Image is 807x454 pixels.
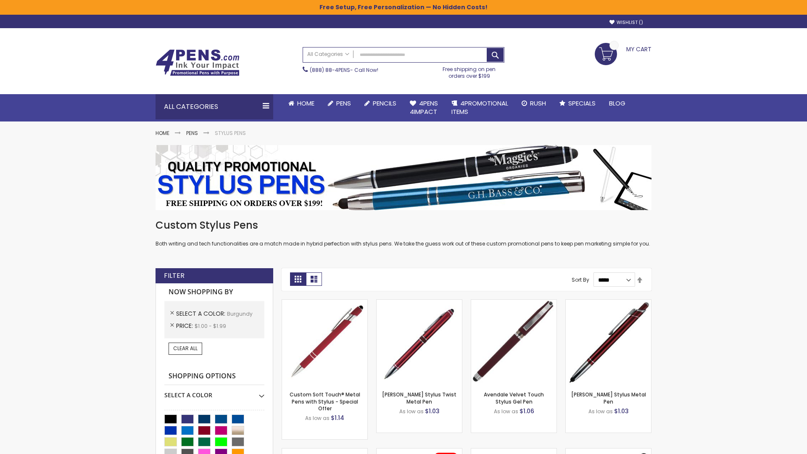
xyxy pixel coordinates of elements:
a: Pens [321,94,358,113]
span: Specials [568,99,596,108]
a: [PERSON_NAME] Stylus Metal Pen [571,391,646,405]
strong: Grid [290,272,306,286]
span: 4Pens 4impact [410,99,438,116]
span: All Categories [307,51,349,58]
a: Clear All [169,343,202,354]
span: $1.03 [614,407,629,415]
a: Wishlist [609,19,643,26]
img: Stylus Pens [156,145,651,210]
strong: Filter [164,271,185,280]
span: Rush [530,99,546,108]
strong: Now Shopping by [164,283,264,301]
img: 4Pens Custom Pens and Promotional Products [156,49,240,76]
label: Sort By [572,276,589,283]
span: As low as [588,408,613,415]
strong: Shopping Options [164,367,264,385]
span: - Call Now! [310,66,378,74]
a: 4Pens4impact [403,94,445,121]
span: $1.06 [520,407,534,415]
a: Custom Soft Touch® Metal Pens with Stylus-Burgundy [282,299,367,306]
span: $1.00 - $1.99 [195,322,226,330]
img: Custom Soft Touch® Metal Pens with Stylus-Burgundy [282,300,367,385]
a: Avendale Velvet Touch Stylus Gel Pen [484,391,544,405]
div: Free shipping on pen orders over $199 [434,63,505,79]
img: Colter Stylus Twist Metal Pen-Burgundy [377,300,462,385]
span: Pencils [373,99,396,108]
div: Select A Color [164,385,264,399]
span: Home [297,99,314,108]
span: Price [176,322,195,330]
a: Avendale Velvet Touch Stylus Gel Pen-Burgundy [471,299,556,306]
span: Clear All [173,345,198,352]
span: Burgundy [227,310,253,317]
span: As low as [305,414,330,422]
strong: Stylus Pens [215,129,246,137]
span: As low as [399,408,424,415]
span: $1.14 [331,414,344,422]
a: Pens [186,129,198,137]
span: As low as [494,408,518,415]
a: 4PROMOTIONALITEMS [445,94,515,121]
a: [PERSON_NAME] Stylus Twist Metal Pen [382,391,456,405]
a: All Categories [303,48,353,61]
img: Olson Stylus Metal Pen-Burgundy [566,300,651,385]
span: $1.03 [425,407,440,415]
a: (888) 88-4PENS [310,66,350,74]
span: Blog [609,99,625,108]
span: 4PROMOTIONAL ITEMS [451,99,508,116]
span: Select A Color [176,309,227,318]
a: Olson Stylus Metal Pen-Burgundy [566,299,651,306]
a: Home [156,129,169,137]
a: Specials [553,94,602,113]
a: Colter Stylus Twist Metal Pen-Burgundy [377,299,462,306]
a: Pencils [358,94,403,113]
span: Pens [336,99,351,108]
a: Rush [515,94,553,113]
div: Both writing and tech functionalities are a match made in hybrid perfection with stylus pens. We ... [156,219,651,248]
img: Avendale Velvet Touch Stylus Gel Pen-Burgundy [471,300,556,385]
a: Blog [602,94,632,113]
div: All Categories [156,94,273,119]
a: Custom Soft Touch® Metal Pens with Stylus - Special Offer [290,391,360,412]
a: Home [282,94,321,113]
h1: Custom Stylus Pens [156,219,651,232]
